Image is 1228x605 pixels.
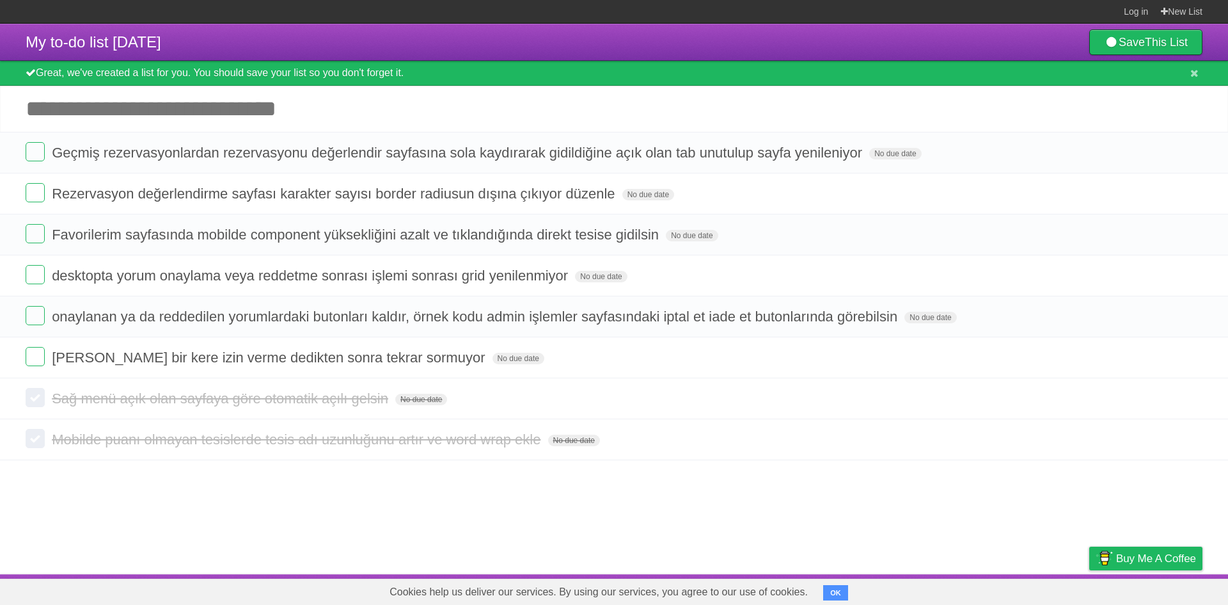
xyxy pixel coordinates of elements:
[919,577,946,602] a: About
[52,309,901,325] span: onaylanan ya da reddedilen yorumlardaki butonları kaldır, örnek kodu admin işlemler sayfasındaki ...
[26,33,161,51] span: My to-do list [DATE]
[548,435,600,446] span: No due date
[1089,547,1202,570] a: Buy me a coffee
[575,271,627,282] span: No due date
[52,350,488,366] span: [PERSON_NAME] bir kere izin verme dedikten sonra tekrar sormuyor
[823,585,848,601] button: OK
[26,347,45,366] label: Done
[1073,577,1106,602] a: Privacy
[26,224,45,243] label: Done
[869,148,921,159] span: No due date
[26,183,45,202] label: Done
[26,265,45,284] label: Done
[492,353,544,364] span: No due date
[26,429,45,448] label: Done
[377,579,821,605] span: Cookies help us deliver our services. By using our services, you agree to our use of cookies.
[52,391,391,407] span: Sağ menü açık olan sayfaya göre otomatik açılı gelsin
[1116,547,1196,570] span: Buy me a coffee
[52,268,571,284] span: desktopta yorum onaylama veya reddetme sonrası işlemi sonrası grid yenilenmiyor
[52,186,618,202] span: Rezervasyon değerlendirme sayfası karakter sayısı border radiusun dışına çıkıyor düzenle
[26,388,45,407] label: Done
[904,312,956,323] span: No due date
[1145,36,1188,49] b: This List
[52,227,662,243] span: Favorilerim sayfasında mobilde component yüksekliğini azalt ve tıklandığında direkt tesise gidilsin
[26,306,45,325] label: Done
[1089,29,1202,55] a: SaveThis List
[622,189,674,200] span: No due date
[1029,577,1057,602] a: Terms
[1122,577,1202,602] a: Suggest a feature
[1096,547,1113,569] img: Buy me a coffee
[666,230,718,241] span: No due date
[52,145,865,161] span: Geçmiş rezervasyonlardan rezervasyonu değerlendir sayfasına sola kaydırarak gidildiğine açık olan...
[961,577,1013,602] a: Developers
[52,432,544,448] span: Mobilde puanı olmayan tesislerde tesis adı uzunluğunu artır ve word wrap ekle
[395,394,447,405] span: No due date
[26,142,45,161] label: Done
